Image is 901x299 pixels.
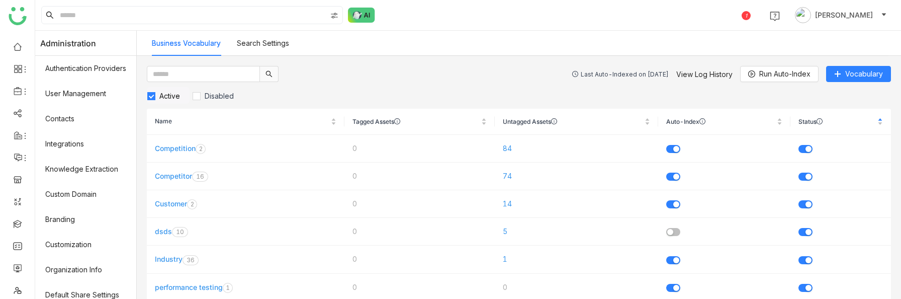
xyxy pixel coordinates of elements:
[155,199,187,208] a: Customer
[155,255,183,263] a: Industry
[196,172,200,182] p: 1
[9,7,27,25] img: logo
[40,31,96,56] span: Administration
[35,257,136,282] a: Organization Info
[35,157,136,182] a: Knowledge Extraction
[176,227,180,237] p: 1
[330,12,338,20] img: search-type.svg
[495,135,659,163] td: 84
[201,92,238,100] span: Disabled
[35,56,136,81] a: Authentication Providers
[826,66,891,82] button: Vocabulary
[155,92,184,100] span: Active
[155,227,172,236] a: dsds
[226,283,230,293] p: 1
[183,255,199,265] nz-badge-sup: 36
[503,118,643,124] span: Untagged Assets
[742,11,751,20] div: 1
[348,8,375,23] img: ask-buddy-normal.svg
[352,118,479,124] span: Tagged Assets
[666,118,775,124] span: Auto-Index
[187,199,197,209] nz-badge-sup: 2
[740,66,819,82] button: Run Auto-Index
[495,218,659,246] td: 5
[199,144,203,154] p: 2
[798,118,875,124] span: Status
[581,70,669,78] div: Last Auto-Indexed on [DATE]
[191,255,195,265] p: 6
[35,232,136,257] a: Customization
[35,81,136,106] a: User Management
[190,199,194,209] p: 2
[815,10,873,21] span: [PERSON_NAME]
[192,172,208,182] nz-badge-sup: 16
[676,70,733,79] a: View Log History
[172,227,188,237] nz-badge-sup: 10
[344,135,495,163] td: 0
[770,11,780,21] img: help.svg
[495,163,659,190] td: 74
[35,207,136,232] a: Branding
[237,39,289,47] a: Search Settings
[759,68,810,80] span: Run Auto-Index
[35,131,136,157] a: Integrations
[155,172,192,180] a: Competitor
[344,190,495,218] td: 0
[180,227,184,237] p: 0
[223,283,233,293] nz-badge-sup: 1
[344,246,495,273] td: 0
[495,190,659,218] td: 14
[35,182,136,207] a: Custom Domain
[35,106,136,131] a: Contacts
[793,7,889,23] button: [PERSON_NAME]
[344,163,495,190] td: 0
[344,218,495,246] td: 0
[795,7,811,23] img: avatar
[196,144,206,154] nz-badge-sup: 2
[845,68,883,80] span: Vocabulary
[495,246,659,273] td: 1
[187,255,191,265] p: 3
[200,172,204,182] p: 6
[155,283,223,291] a: performance testing
[155,144,196,153] a: Competition
[152,39,221,47] a: Business Vocabulary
